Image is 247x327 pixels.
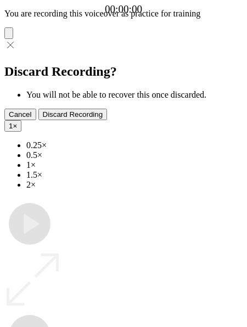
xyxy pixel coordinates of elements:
span: 1 [9,122,13,130]
li: 0.5× [26,150,243,160]
li: 0.25× [26,140,243,150]
li: You will not be able to recover this once discarded. [26,90,243,100]
h2: Discard Recording? [4,64,243,79]
a: 00:00:00 [105,3,142,15]
button: 1× [4,120,21,132]
li: 1.5× [26,170,243,180]
p: You are recording this voiceover as practice for training [4,9,243,19]
button: Cancel [4,109,36,120]
li: 1× [26,160,243,170]
li: 2× [26,180,243,190]
button: Discard Recording [38,109,108,120]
